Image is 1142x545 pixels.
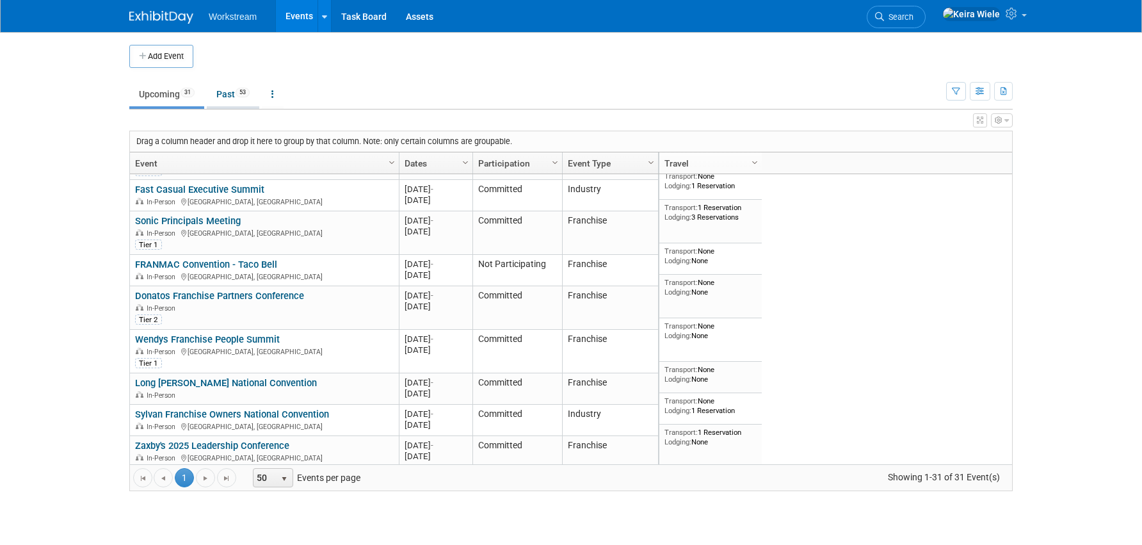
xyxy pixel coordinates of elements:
[405,184,467,195] div: [DATE]
[664,437,691,446] span: Lodging:
[748,152,762,172] a: Column Settings
[135,314,162,325] div: Tier 2
[876,468,1012,486] span: Showing 1-31 of 31 Event(s)
[237,468,373,487] span: Events per page
[405,195,467,206] div: [DATE]
[431,409,433,419] span: -
[147,348,179,356] span: In-Person
[664,331,691,340] span: Lodging:
[405,215,467,226] div: [DATE]
[147,273,179,281] span: In-Person
[431,334,433,344] span: -
[236,88,250,97] span: 53
[472,436,562,480] td: Committed
[664,321,757,340] div: None None
[138,473,148,484] span: Go to the first page
[221,473,232,484] span: Go to the last page
[405,152,464,174] a: Dates
[664,172,757,190] div: None 1 Reservation
[405,301,467,312] div: [DATE]
[664,213,691,222] span: Lodging:
[664,428,698,437] span: Transport:
[472,211,562,255] td: Committed
[130,131,1012,152] div: Drag a column header and drop it here to group by that column. Note: only certain columns are gro...
[562,405,658,436] td: Industry
[135,452,393,463] div: [GEOGRAPHIC_DATA], [GEOGRAPHIC_DATA]
[147,391,179,400] span: In-Person
[568,152,650,174] a: Event Type
[664,247,757,265] div: None None
[664,365,757,384] div: None None
[136,391,143,398] img: In-Person Event
[562,373,658,405] td: Franchise
[385,152,399,172] a: Column Settings
[135,196,393,207] div: [GEOGRAPHIC_DATA], [GEOGRAPHIC_DATA]
[664,278,757,297] div: None None
[405,270,467,281] div: [DATE]
[135,215,241,227] a: Sonic Principals Meeting
[478,152,554,174] a: Participation
[664,396,757,415] div: None 1 Reservation
[147,423,179,431] span: In-Person
[664,321,698,330] span: Transport:
[129,45,193,68] button: Add Event
[664,375,691,384] span: Lodging:
[175,468,194,487] span: 1
[562,255,658,286] td: Franchise
[405,345,467,355] div: [DATE]
[405,377,467,388] div: [DATE]
[550,158,560,168] span: Column Settings
[405,451,467,462] div: [DATE]
[136,198,143,204] img: In-Person Event
[562,211,658,255] td: Franchise
[664,152,753,174] a: Travel
[460,158,470,168] span: Column Settings
[135,358,162,368] div: Tier 1
[387,158,397,168] span: Column Settings
[200,473,211,484] span: Go to the next page
[645,152,659,172] a: Column Settings
[431,184,433,194] span: -
[136,348,143,354] img: In-Person Event
[405,419,467,430] div: [DATE]
[135,290,304,302] a: Donatos Franchise Partners Conference
[459,152,473,172] a: Column Settings
[472,373,562,405] td: Committed
[664,365,698,374] span: Transport:
[207,82,259,106] a: Past53
[646,158,656,168] span: Column Settings
[562,286,658,330] td: Franchise
[136,454,143,460] img: In-Person Event
[405,388,467,399] div: [DATE]
[664,203,757,222] div: 1 Reservation 3 Reservations
[136,273,143,279] img: In-Person Event
[147,304,179,313] span: In-Person
[405,290,467,301] div: [DATE]
[549,152,563,172] a: Column Settings
[664,256,691,265] span: Lodging:
[253,469,275,487] span: 50
[472,180,562,211] td: Committed
[135,421,393,432] div: [GEOGRAPHIC_DATA], [GEOGRAPHIC_DATA]
[664,428,757,446] div: 1 Reservation None
[154,468,173,487] a: Go to the previous page
[405,334,467,345] div: [DATE]
[664,278,698,287] span: Transport:
[472,255,562,286] td: Not Participating
[158,473,168,484] span: Go to the previous page
[147,229,179,238] span: In-Person
[431,378,433,387] span: -
[562,180,658,211] td: Industry
[472,405,562,436] td: Committed
[135,409,329,420] a: Sylvan Franchise Owners National Convention
[129,11,193,24] img: ExhibitDay
[136,304,143,311] img: In-Person Event
[135,440,289,451] a: Zaxby's 2025 Leadership Conference
[209,12,257,22] span: Workstream
[664,203,698,212] span: Transport:
[135,240,162,250] div: Tier 1
[135,227,393,238] div: [GEOGRAPHIC_DATA], [GEOGRAPHIC_DATA]
[431,216,433,225] span: -
[196,468,215,487] a: Go to the next page
[181,88,195,97] span: 31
